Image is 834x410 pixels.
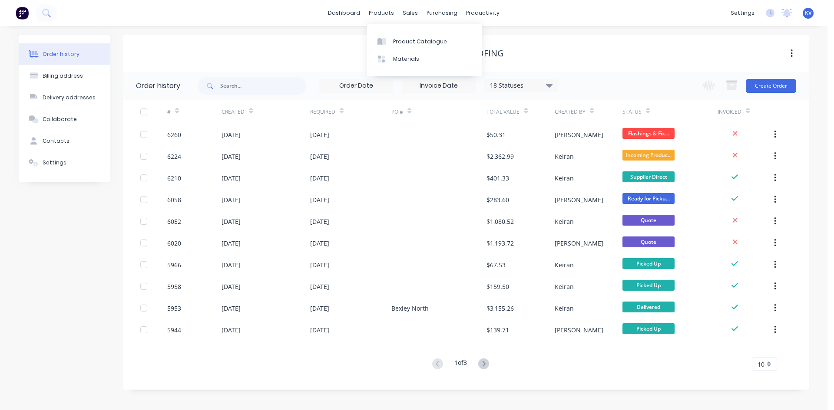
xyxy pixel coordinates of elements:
[746,79,796,93] button: Create Order
[398,7,422,20] div: sales
[43,94,96,102] div: Delivery addresses
[222,304,241,313] div: [DATE]
[622,236,675,247] span: Quote
[310,260,329,269] div: [DATE]
[19,65,110,87] button: Billing address
[310,174,329,183] div: [DATE]
[222,195,241,204] div: [DATE]
[555,152,574,161] div: Keiran
[167,282,181,291] div: 5958
[167,325,181,335] div: 5944
[222,152,241,161] div: [DATE]
[167,304,181,313] div: 5953
[718,100,772,124] div: Invoiced
[310,217,329,226] div: [DATE]
[167,100,222,124] div: #
[222,282,241,291] div: [DATE]
[486,100,554,124] div: Total Value
[222,239,241,248] div: [DATE]
[310,239,329,248] div: [DATE]
[622,323,675,334] span: Picked Up
[43,159,66,167] div: Settings
[485,81,558,90] div: 18 Statuses
[310,325,329,335] div: [DATE]
[486,174,509,183] div: $401.33
[555,260,574,269] div: Keiran
[19,152,110,174] button: Settings
[222,174,241,183] div: [DATE]
[622,100,718,124] div: Status
[222,100,310,124] div: Created
[555,282,574,291] div: Keiran
[222,260,241,269] div: [DATE]
[167,174,181,183] div: 6210
[364,7,398,20] div: products
[167,108,171,116] div: #
[43,115,77,123] div: Collaborate
[19,130,110,152] button: Contacts
[310,304,329,313] div: [DATE]
[310,130,329,139] div: [DATE]
[622,171,675,182] span: Supplier Direct
[310,100,392,124] div: Required
[167,195,181,204] div: 6058
[43,72,83,80] div: Billing address
[555,304,574,313] div: Keiran
[167,217,181,226] div: 6052
[393,38,447,46] div: Product Catalogue
[19,43,110,65] button: Order history
[167,152,181,161] div: 6224
[726,7,759,20] div: settings
[555,108,586,116] div: Created By
[391,304,429,313] div: Bexley North
[310,282,329,291] div: [DATE]
[622,193,675,204] span: Ready for Picku...
[167,239,181,248] div: 6020
[555,195,603,204] div: [PERSON_NAME]
[393,55,419,63] div: Materials
[367,33,482,50] a: Product Catalogue
[310,152,329,161] div: [DATE]
[391,100,486,124] div: PO #
[324,7,364,20] a: dashboard
[622,280,675,291] span: Picked Up
[486,195,509,204] div: $283.60
[222,325,241,335] div: [DATE]
[486,260,506,269] div: $67.53
[402,79,475,92] input: Invoice Date
[486,239,514,248] div: $1,193.72
[555,217,574,226] div: Keiran
[167,130,181,139] div: 6260
[486,304,514,313] div: $3,155.26
[555,100,622,124] div: Created By
[622,150,675,161] span: Incoming Produc...
[310,108,335,116] div: Required
[486,325,509,335] div: $139.71
[16,7,29,20] img: Factory
[555,325,603,335] div: [PERSON_NAME]
[462,7,504,20] div: productivity
[486,130,506,139] div: $50.31
[422,7,462,20] div: purchasing
[19,87,110,108] button: Delivery addresses
[486,108,520,116] div: Total Value
[454,358,467,371] div: 1 of 3
[486,282,509,291] div: $159.50
[718,108,741,116] div: Invoiced
[167,260,181,269] div: 5966
[486,217,514,226] div: $1,080.52
[622,215,675,226] span: Quote
[486,152,514,161] div: $2,362.99
[555,239,603,248] div: [PERSON_NAME]
[622,128,675,139] span: Flashings & Fix...
[310,195,329,204] div: [DATE]
[805,9,811,17] span: KV
[367,50,482,68] a: Materials
[555,174,574,183] div: Keiran
[622,108,642,116] div: Status
[758,360,764,369] span: 10
[622,258,675,269] span: Picked Up
[222,108,245,116] div: Created
[391,108,403,116] div: PO #
[222,217,241,226] div: [DATE]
